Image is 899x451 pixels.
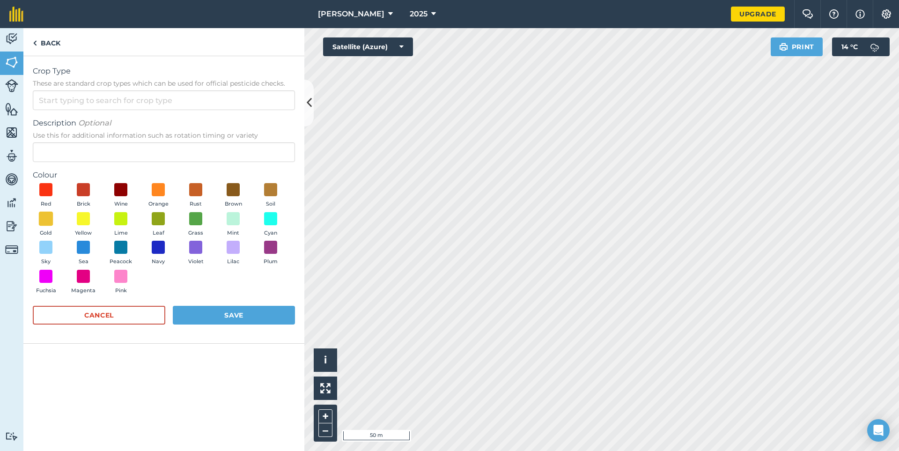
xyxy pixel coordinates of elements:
[70,241,96,266] button: Sea
[828,9,840,19] img: A question mark icon
[5,243,18,256] img: svg+xml;base64,PD94bWwgdmVyc2lvbj0iMS4wIiBlbmNvZGluZz0idXRmLTgiPz4KPCEtLSBHZW5lcmF0b3I6IEFkb2JlIE...
[108,183,134,208] button: Wine
[33,212,59,237] button: Gold
[771,37,823,56] button: Print
[802,9,813,19] img: Two speech bubbles overlapping with the left bubble in the forefront
[5,219,18,233] img: svg+xml;base64,PD94bWwgdmVyc2lvbj0iMS4wIiBlbmNvZGluZz0idXRmLTgiPz4KPCEtLSBHZW5lcmF0b3I6IEFkb2JlIE...
[855,8,865,20] img: svg+xml;base64,PHN2ZyB4bWxucz0iaHR0cDovL3d3dy53My5vcmcvMjAwMC9zdmciIHdpZHRoPSIxNyIgaGVpZ2h0PSIxNy...
[867,419,890,442] div: Open Intercom Messenger
[23,28,70,56] a: Back
[865,37,884,56] img: svg+xml;base64,PD94bWwgdmVyc2lvbj0iMS4wIiBlbmNvZGluZz0idXRmLTgiPz4KPCEtLSBHZW5lcmF0b3I6IEFkb2JlIE...
[79,258,88,266] span: Sea
[148,200,169,208] span: Orange
[114,229,128,237] span: Lime
[324,354,327,366] span: i
[33,270,59,295] button: Fuchsia
[220,183,246,208] button: Brown
[266,200,275,208] span: Soil
[33,79,295,88] span: These are standard crop types which can be used for official pesticide checks.
[9,7,23,22] img: fieldmargin Logo
[220,241,246,266] button: Lilac
[145,241,171,266] button: Navy
[318,409,332,423] button: +
[5,79,18,92] img: svg+xml;base64,PD94bWwgdmVyc2lvbj0iMS4wIiBlbmNvZGluZz0idXRmLTgiPz4KPCEtLSBHZW5lcmF0b3I6IEFkb2JlIE...
[33,183,59,208] button: Red
[41,200,52,208] span: Red
[153,229,164,237] span: Leaf
[41,258,51,266] span: Sky
[75,229,92,237] span: Yellow
[70,212,96,237] button: Yellow
[731,7,785,22] a: Upgrade
[5,172,18,186] img: svg+xml;base64,PD94bWwgdmVyc2lvbj0iMS4wIiBlbmNvZGluZz0idXRmLTgiPz4KPCEtLSBHZW5lcmF0b3I6IEFkb2JlIE...
[264,229,277,237] span: Cyan
[33,90,295,110] input: Start typing to search for crop type
[114,200,128,208] span: Wine
[5,102,18,116] img: svg+xml;base64,PHN2ZyB4bWxucz0iaHR0cDovL3d3dy53My5vcmcvMjAwMC9zdmciIHdpZHRoPSI1NiIgaGVpZ2h0PSI2MC...
[318,8,384,20] span: [PERSON_NAME]
[108,241,134,266] button: Peacock
[258,183,284,208] button: Soil
[5,432,18,441] img: svg+xml;base64,PD94bWwgdmVyc2lvbj0iMS4wIiBlbmNvZGluZz0idXRmLTgiPz4KPCEtLSBHZW5lcmF0b3I6IEFkb2JlIE...
[78,118,111,127] em: Optional
[108,212,134,237] button: Lime
[227,229,239,237] span: Mint
[5,196,18,210] img: svg+xml;base64,PD94bWwgdmVyc2lvbj0iMS4wIiBlbmNvZGluZz0idXRmLTgiPz4KPCEtLSBHZW5lcmF0b3I6IEFkb2JlIE...
[77,200,90,208] span: Brick
[145,212,171,237] button: Leaf
[108,270,134,295] button: Pink
[183,212,209,237] button: Grass
[320,383,331,393] img: Four arrows, one pointing top left, one top right, one bottom right and the last bottom left
[71,287,96,295] span: Magenta
[33,241,59,266] button: Sky
[33,66,295,77] span: Crop Type
[36,287,56,295] span: Fuchsia
[264,258,278,266] span: Plum
[70,270,96,295] button: Magenta
[145,183,171,208] button: Orange
[318,423,332,437] button: –
[152,258,165,266] span: Navy
[173,306,295,325] button: Save
[5,32,18,46] img: svg+xml;base64,PD94bWwgdmVyc2lvbj0iMS4wIiBlbmNvZGluZz0idXRmLTgiPz4KPCEtLSBHZW5lcmF0b3I6IEFkb2JlIE...
[841,37,858,56] span: 14 ° C
[115,287,127,295] span: Pink
[5,55,18,69] img: svg+xml;base64,PHN2ZyB4bWxucz0iaHR0cDovL3d3dy53My5vcmcvMjAwMC9zdmciIHdpZHRoPSI1NiIgaGVpZ2h0PSI2MC...
[881,9,892,19] img: A cog icon
[33,131,295,140] span: Use this for additional information such as rotation timing or variety
[5,149,18,163] img: svg+xml;base64,PD94bWwgdmVyc2lvbj0iMS4wIiBlbmNvZGluZz0idXRmLTgiPz4KPCEtLSBHZW5lcmF0b3I6IEFkb2JlIE...
[183,241,209,266] button: Violet
[314,348,337,372] button: i
[225,200,242,208] span: Brown
[5,126,18,140] img: svg+xml;base64,PHN2ZyB4bWxucz0iaHR0cDovL3d3dy53My5vcmcvMjAwMC9zdmciIHdpZHRoPSI1NiIgaGVpZ2h0PSI2MC...
[188,258,204,266] span: Violet
[190,200,202,208] span: Rust
[227,258,239,266] span: Lilac
[188,229,203,237] span: Grass
[70,183,96,208] button: Brick
[832,37,890,56] button: 14 °C
[33,306,165,325] button: Cancel
[110,258,132,266] span: Peacock
[258,212,284,237] button: Cyan
[33,37,37,49] img: svg+xml;base64,PHN2ZyB4bWxucz0iaHR0cDovL3d3dy53My5vcmcvMjAwMC9zdmciIHdpZHRoPSI5IiBoZWlnaHQ9IjI0Ii...
[33,170,295,181] label: Colour
[33,118,295,129] span: Description
[258,241,284,266] button: Plum
[323,37,413,56] button: Satellite (Azure)
[410,8,427,20] span: 2025
[40,229,52,237] span: Gold
[183,183,209,208] button: Rust
[779,41,788,52] img: svg+xml;base64,PHN2ZyB4bWxucz0iaHR0cDovL3d3dy53My5vcmcvMjAwMC9zdmciIHdpZHRoPSIxOSIgaGVpZ2h0PSIyNC...
[220,212,246,237] button: Mint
